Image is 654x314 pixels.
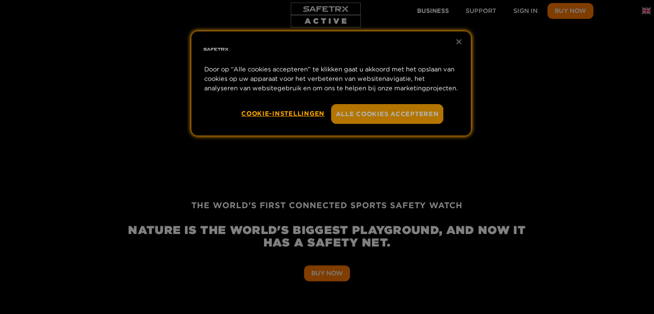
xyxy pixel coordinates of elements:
button: Sluiten [449,32,468,51]
button: Cookie-instellingen [241,104,325,123]
div: Privacy [191,31,471,135]
img: Bedrijfslogo [202,36,230,63]
p: Door op “Alle cookies accepteren” te klikken gaat u akkoord met het opslaan van cookies op uw app... [204,65,458,93]
button: Alle cookies accepteren [331,104,444,124]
